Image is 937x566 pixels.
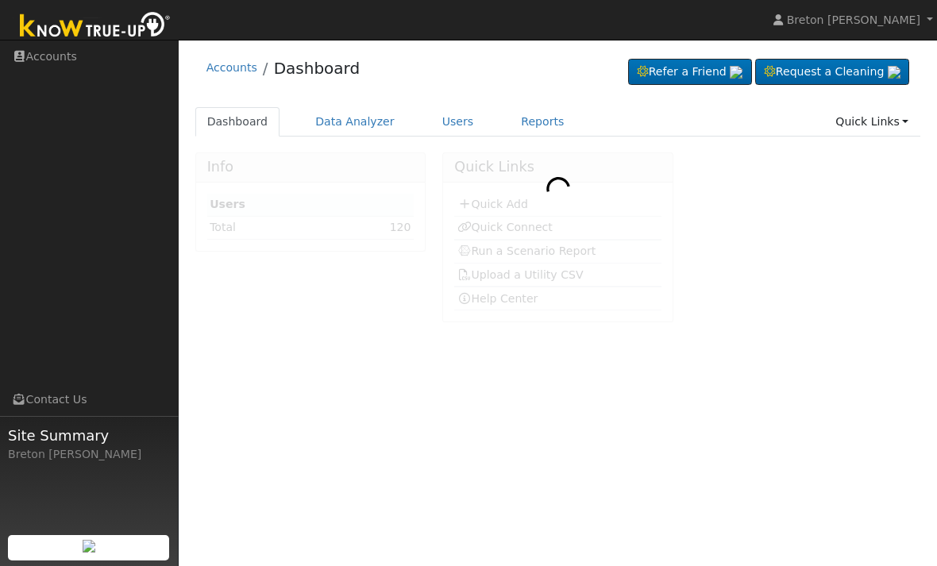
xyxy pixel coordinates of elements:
a: Accounts [206,61,257,74]
img: retrieve [83,540,95,553]
span: Site Summary [8,425,170,446]
a: Users [430,107,486,137]
a: Request a Cleaning [755,59,909,86]
div: Breton [PERSON_NAME] [8,446,170,463]
img: retrieve [730,66,742,79]
a: Data Analyzer [303,107,407,137]
span: Breton [PERSON_NAME] [787,13,920,26]
img: retrieve [888,66,900,79]
a: Dashboard [274,59,361,78]
a: Refer a Friend [628,59,752,86]
a: Quick Links [823,107,920,137]
a: Dashboard [195,107,280,137]
img: Know True-Up [12,9,179,44]
a: Reports [509,107,576,137]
